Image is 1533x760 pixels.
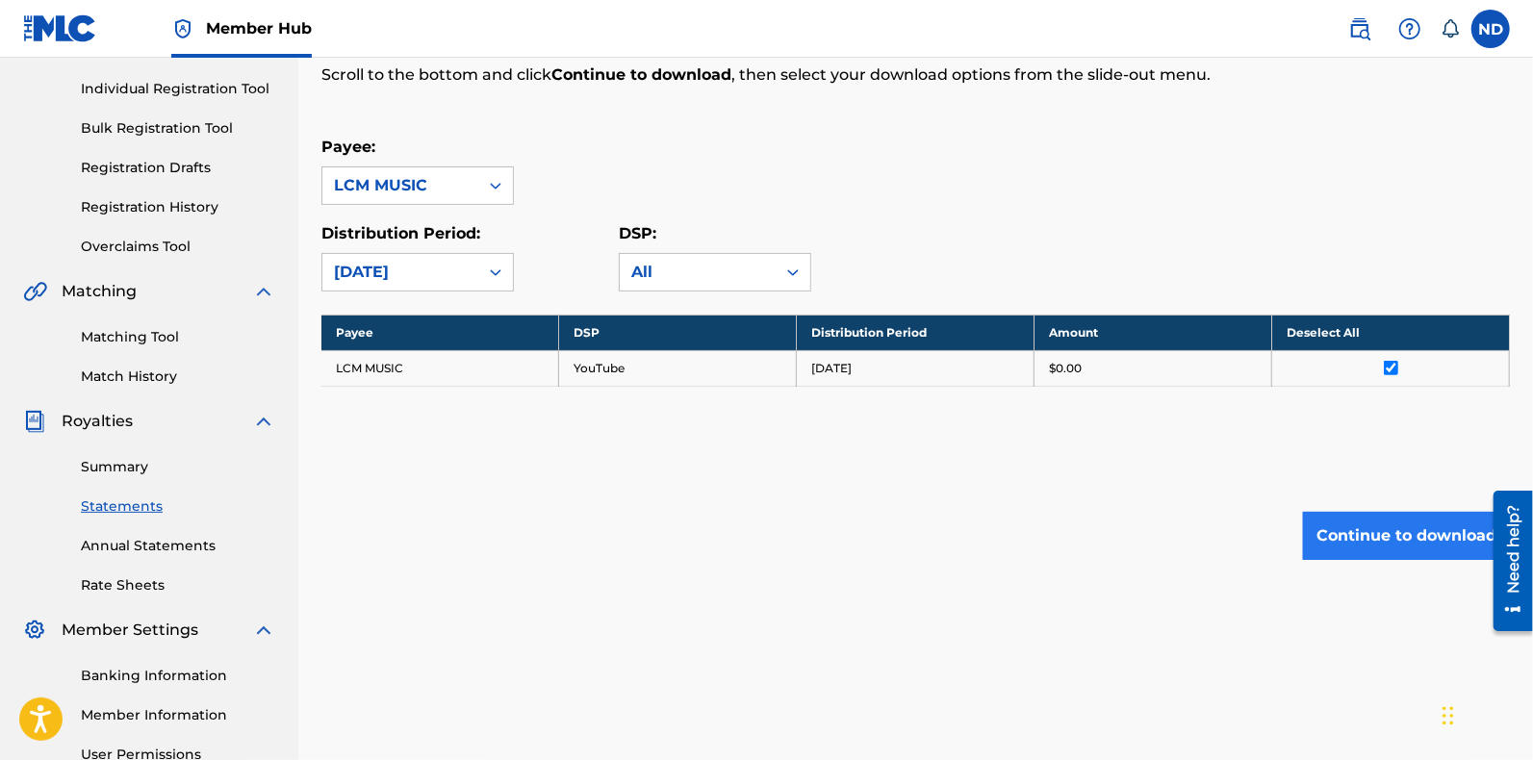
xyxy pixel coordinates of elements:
span: Member Settings [62,619,198,642]
iframe: Chat Widget [1437,668,1533,760]
a: Summary [81,457,275,477]
span: Royalties [62,410,133,433]
img: Royalties [23,410,46,433]
div: [DATE] [334,261,467,284]
a: Matching Tool [81,327,275,347]
label: Payee: [321,138,375,156]
p: $0.00 [1049,360,1082,377]
a: Banking Information [81,666,275,686]
td: YouTube [559,350,797,386]
th: DSP [559,315,797,350]
img: search [1348,17,1371,40]
button: Continue to download [1303,512,1510,560]
img: MLC Logo [23,14,97,42]
div: Notifications [1441,19,1460,38]
th: Payee [321,315,559,350]
a: Individual Registration Tool [81,79,275,99]
div: All [631,261,764,284]
td: [DATE] [797,350,1035,386]
div: Drag [1443,687,1454,745]
iframe: Resource Center [1479,484,1533,639]
a: Annual Statements [81,536,275,556]
th: Deselect All [1272,315,1510,350]
div: User Menu [1471,10,1510,48]
div: Help [1391,10,1429,48]
img: Top Rightsholder [171,17,194,40]
strong: Continue to download [551,65,731,84]
p: Scroll to the bottom and click , then select your download options from the slide-out menu. [321,63,1237,87]
a: Member Information [81,705,275,725]
img: help [1398,17,1421,40]
a: Statements [81,496,275,517]
a: Overclaims Tool [81,237,275,257]
img: expand [252,280,275,303]
span: Member Hub [206,17,312,39]
a: Registration Drafts [81,158,275,178]
a: Bulk Registration Tool [81,118,275,139]
label: DSP: [619,224,656,242]
a: Public Search [1341,10,1379,48]
img: Matching [23,280,47,303]
th: Amount [1035,315,1272,350]
img: expand [252,619,275,642]
a: Registration History [81,197,275,217]
span: Matching [62,280,137,303]
img: Member Settings [23,619,46,642]
div: LCM MUSIC [334,174,467,197]
a: Rate Sheets [81,575,275,595]
a: Match History [81,367,275,387]
label: Distribution Period: [321,224,480,242]
td: LCM MUSIC [321,350,559,386]
th: Distribution Period [797,315,1035,350]
img: expand [252,410,275,433]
